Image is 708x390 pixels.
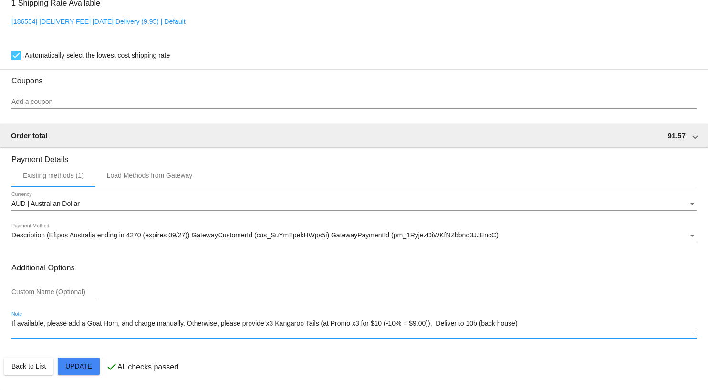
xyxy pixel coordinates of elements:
mat-icon: check [106,361,117,372]
span: Automatically select the lowest cost shipping rate [25,50,170,61]
a: [186554] [DELIVERY FEE] [DATE] Delivery (9.95) | Default [11,18,186,25]
span: 91.57 [667,132,686,140]
span: AUD | Australian Dollar [11,200,80,207]
button: Update [58,358,100,375]
input: Add a coupon [11,98,697,106]
h3: Payment Details [11,148,697,164]
div: Existing methods (1) [23,172,84,179]
h3: Additional Options [11,263,697,272]
input: Custom Name (Optional) [11,288,97,296]
p: All checks passed [117,363,178,371]
mat-select: Currency [11,200,697,208]
span: Update [65,362,92,370]
span: Back to List [11,362,46,370]
span: Description (Eftpos Australia ending in 4270 (expires 09/27)) GatewayCustomerId (cus_SuYmTpekHWps... [11,231,499,239]
div: Load Methods from Gateway [107,172,193,179]
span: Order total [11,132,48,140]
button: Back to List [4,358,53,375]
mat-select: Payment Method [11,232,697,239]
h3: Coupons [11,69,697,85]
